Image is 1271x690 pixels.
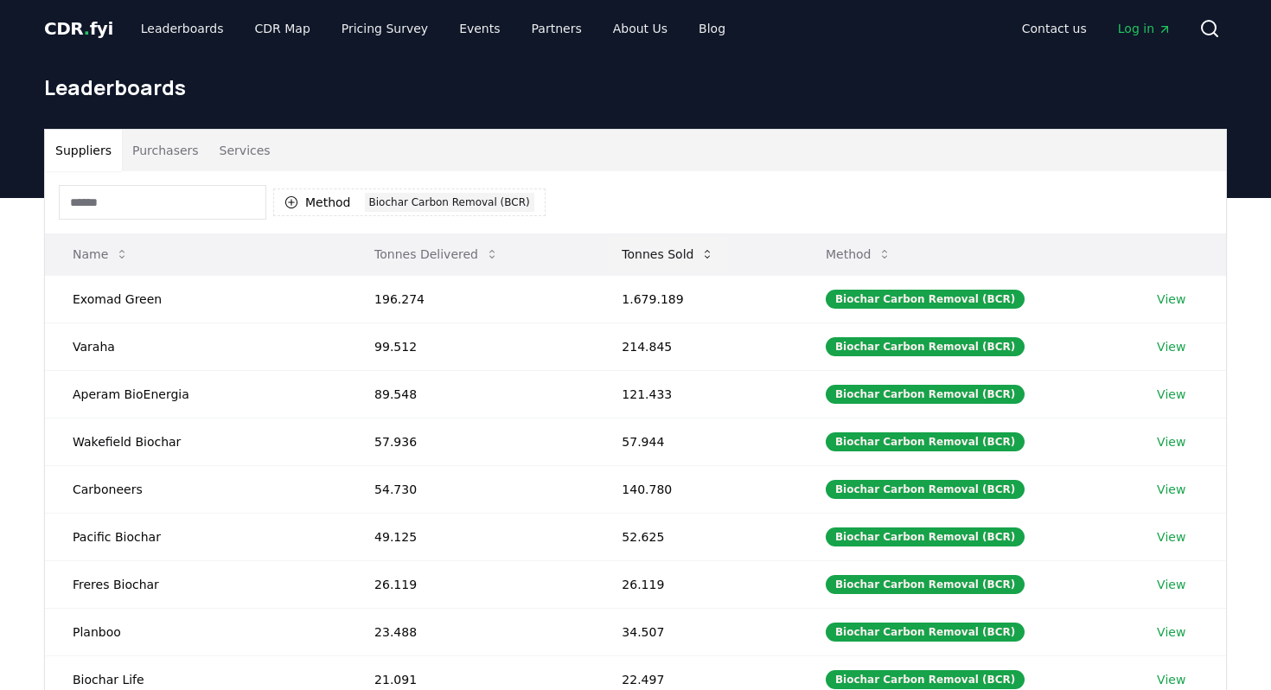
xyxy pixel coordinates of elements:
[44,18,113,39] span: CDR fyi
[826,432,1025,451] div: Biochar Carbon Removal (BCR)
[1157,338,1185,355] a: View
[45,275,347,323] td: Exomad Green
[45,370,347,418] td: Aperam BioEnergia
[44,73,1227,101] h1: Leaderboards
[127,13,238,44] a: Leaderboards
[122,130,209,171] button: Purchasers
[45,513,347,560] td: Pacific Biochar
[826,337,1025,356] div: Biochar Carbon Removal (BCR)
[594,513,798,560] td: 52.625
[599,13,681,44] a: About Us
[445,13,514,44] a: Events
[594,465,798,513] td: 140.780
[594,323,798,370] td: 214.845
[826,670,1025,689] div: Biochar Carbon Removal (BCR)
[59,237,143,272] button: Name
[518,13,596,44] a: Partners
[328,13,442,44] a: Pricing Survey
[594,418,798,465] td: 57.944
[45,418,347,465] td: Wakefield Biochar
[273,188,546,216] button: MethodBiochar Carbon Removal (BCR)
[1008,13,1101,44] a: Contact us
[1157,671,1185,688] a: View
[826,480,1025,499] div: Biochar Carbon Removal (BCR)
[685,13,739,44] a: Blog
[826,385,1025,404] div: Biochar Carbon Removal (BCR)
[594,560,798,608] td: 26.119
[826,575,1025,594] div: Biochar Carbon Removal (BCR)
[45,323,347,370] td: Varaha
[241,13,324,44] a: CDR Map
[44,16,113,41] a: CDR.fyi
[1118,20,1172,37] span: Log in
[45,560,347,608] td: Freres Biochar
[347,465,594,513] td: 54.730
[1157,386,1185,403] a: View
[826,623,1025,642] div: Biochar Carbon Removal (BCR)
[347,560,594,608] td: 26.119
[1008,13,1185,44] nav: Main
[347,370,594,418] td: 89.548
[45,465,347,513] td: Carboneers
[594,275,798,323] td: 1.679.189
[127,13,739,44] nav: Main
[1157,623,1185,641] a: View
[1157,481,1185,498] a: View
[826,527,1025,546] div: Biochar Carbon Removal (BCR)
[45,608,347,655] td: Planboo
[45,130,122,171] button: Suppliers
[1157,291,1185,308] a: View
[608,237,728,272] button: Tonnes Sold
[84,18,90,39] span: .
[1157,576,1185,593] a: View
[347,608,594,655] td: 23.488
[1157,528,1185,546] a: View
[347,323,594,370] td: 99.512
[361,237,513,272] button: Tonnes Delivered
[365,193,534,212] div: Biochar Carbon Removal (BCR)
[209,130,281,171] button: Services
[826,290,1025,309] div: Biochar Carbon Removal (BCR)
[812,237,906,272] button: Method
[1104,13,1185,44] a: Log in
[594,608,798,655] td: 34.507
[347,418,594,465] td: 57.936
[347,275,594,323] td: 196.274
[594,370,798,418] td: 121.433
[347,513,594,560] td: 49.125
[1157,433,1185,450] a: View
